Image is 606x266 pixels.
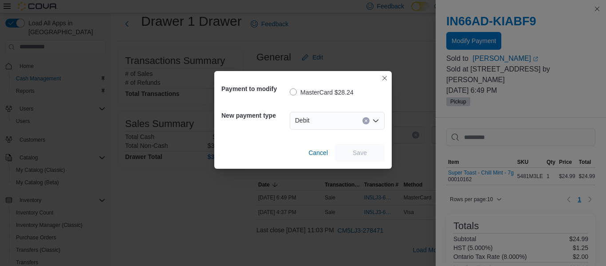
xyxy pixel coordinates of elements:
button: Save [335,144,385,162]
button: Closes this modal window [379,73,390,83]
button: Cancel [305,144,331,162]
input: Accessible screen reader label [313,115,314,126]
button: Clear input [362,117,370,124]
h5: New payment type [221,107,288,124]
span: Debit [295,115,310,126]
span: Cancel [308,148,328,157]
span: Save [353,148,367,157]
button: Open list of options [372,117,379,124]
label: MasterCard $28.24 [290,87,354,98]
h5: Payment to modify [221,80,288,98]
